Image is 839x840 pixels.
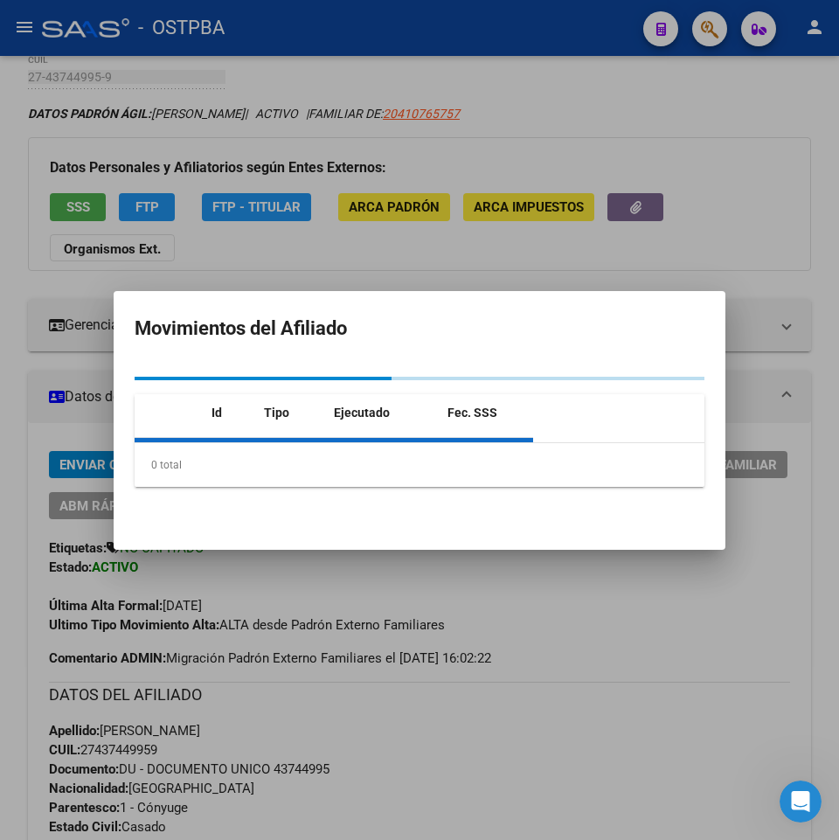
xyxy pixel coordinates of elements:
[211,406,222,420] span: Id
[205,394,257,432] datatable-header-cell: Id
[135,443,704,487] div: 0 total
[135,312,704,345] h2: Movimientos del Afiliado
[264,406,289,420] span: Tipo
[780,781,822,823] iframe: Intercom live chat
[447,406,497,420] span: Fec. SSS
[440,394,572,432] datatable-header-cell: Fec. SSS
[327,394,440,432] datatable-header-cell: Ejecutado
[257,394,327,432] datatable-header-cell: Tipo
[334,406,390,420] span: Ejecutado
